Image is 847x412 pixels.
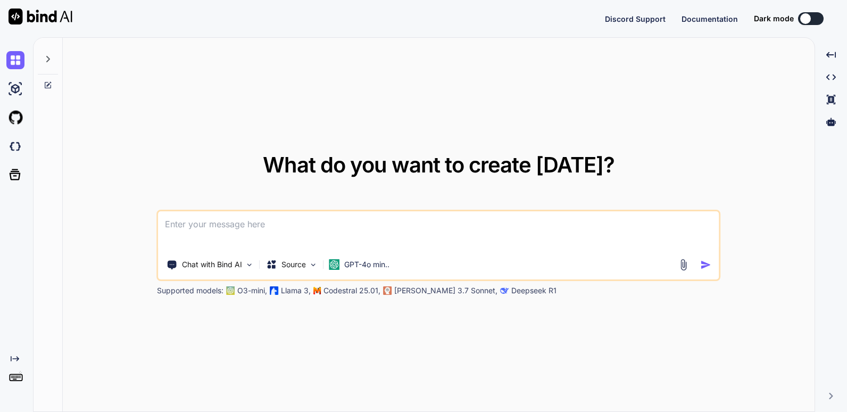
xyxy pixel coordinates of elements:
p: Chat with Bind AI [182,259,242,270]
p: Deepseek R1 [511,285,557,296]
img: chat [6,51,24,69]
img: Pick Models [309,260,318,269]
button: Discord Support [605,13,666,24]
img: icon [700,259,711,270]
p: GPT-4o min.. [344,259,389,270]
img: GPT-4o mini [329,259,340,270]
p: Codestral 25.01, [323,285,380,296]
p: [PERSON_NAME] 3.7 Sonnet, [394,285,497,296]
p: O3-mini, [237,285,267,296]
img: Mistral-AI [314,287,321,294]
p: Source [281,259,306,270]
img: claude [501,286,509,295]
span: Dark mode [754,13,794,24]
img: GPT-4 [227,286,235,295]
p: Llama 3, [281,285,311,296]
button: Documentation [682,13,738,24]
img: ai-studio [6,80,24,98]
img: darkCloudIdeIcon [6,137,24,155]
img: Llama2 [270,286,279,295]
span: What do you want to create [DATE]? [263,152,615,178]
img: claude [384,286,392,295]
span: Documentation [682,14,738,23]
img: githubLight [6,109,24,127]
span: Discord Support [605,14,666,23]
img: Pick Tools [245,260,254,269]
img: Bind AI [9,9,72,24]
img: attachment [677,259,690,271]
p: Supported models: [157,285,223,296]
